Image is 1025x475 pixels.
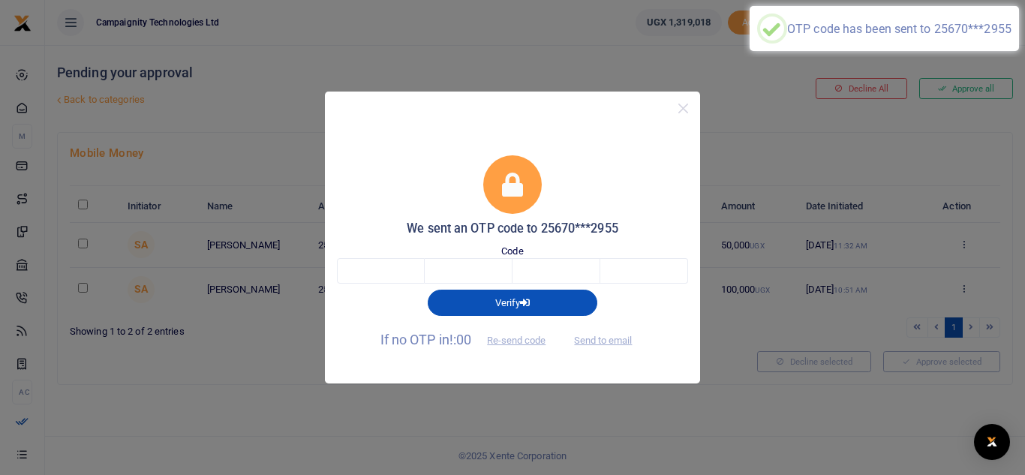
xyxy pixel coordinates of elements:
[974,424,1010,460] div: Open Intercom Messenger
[449,332,471,347] span: !:00
[380,332,559,347] span: If no OTP in
[672,98,694,119] button: Close
[337,221,688,236] h5: We sent an OTP code to 25670***2955
[428,290,597,315] button: Verify
[787,22,1011,36] div: OTP code has been sent to 25670***2955
[501,244,523,259] label: Code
